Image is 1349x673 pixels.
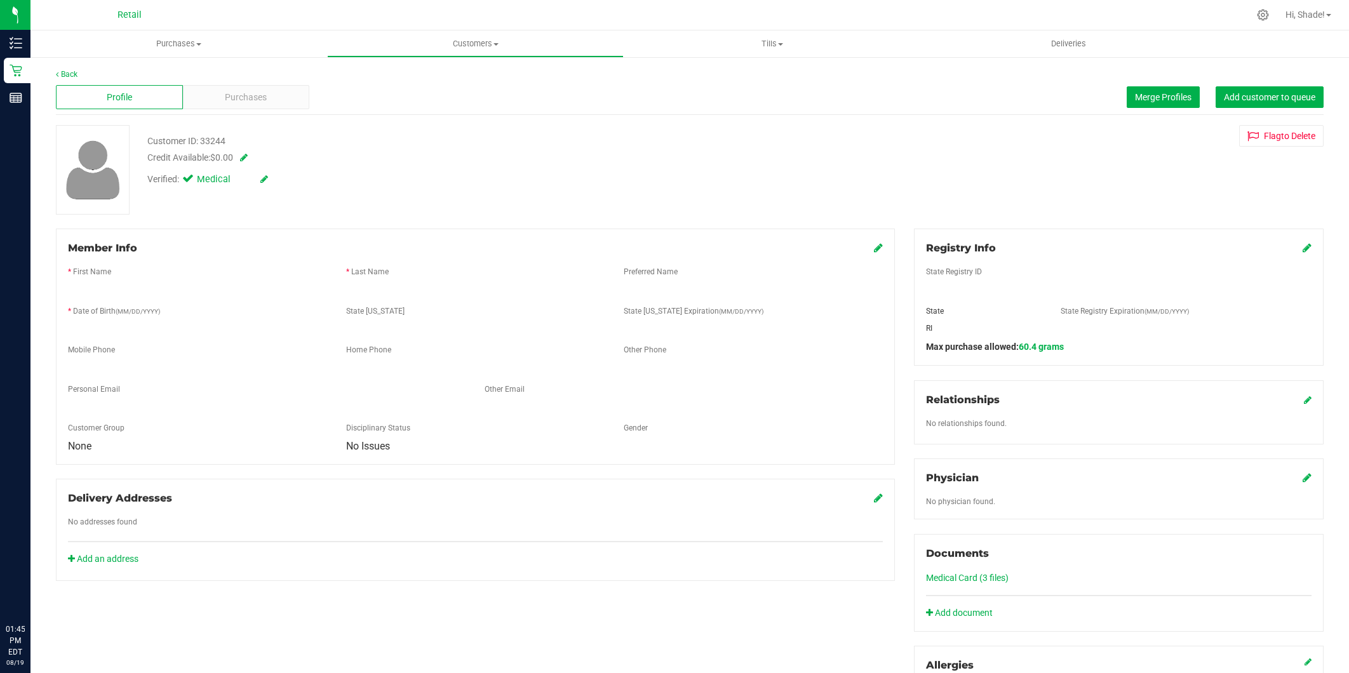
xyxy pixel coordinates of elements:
span: Purchases [30,38,327,50]
span: Relationships [926,394,1000,406]
a: Purchases [30,30,327,57]
div: Verified: [147,173,268,187]
iframe: Resource center [13,571,51,610]
span: Registry Info [926,242,996,254]
span: $0.00 [210,152,233,163]
button: Merge Profiles [1127,86,1200,108]
label: Preferred Name [624,266,678,277]
label: Date of Birth [73,305,160,317]
label: State [US_STATE] [346,305,405,317]
label: State Registry ID [926,266,982,277]
label: Gender [624,422,648,434]
div: Credit Available: [147,151,772,164]
label: No addresses found [68,516,137,528]
span: None [68,440,91,452]
label: State Registry Expiration [1061,305,1189,317]
span: Allergies [926,659,974,671]
span: Medical [197,173,248,187]
a: Deliveries [920,30,1217,57]
a: Add an address [68,554,138,564]
label: First Name [73,266,111,277]
span: Physician [926,472,979,484]
p: 01:45 PM EDT [6,623,25,658]
label: Other Email [485,383,525,395]
label: Personal Email [68,383,120,395]
span: Purchases [225,91,267,104]
label: Home Phone [346,344,391,356]
iframe: Resource center unread badge [37,570,53,585]
span: Profile [107,91,132,104]
span: Max purchase allowed: [926,342,1064,352]
div: Manage settings [1255,9,1271,21]
span: (MM/DD/YYYY) [1144,308,1189,315]
span: Add customer to queue [1224,92,1315,102]
span: Delivery Addresses [68,492,172,504]
button: Flagto Delete [1239,125,1324,147]
span: Customers [328,38,623,50]
span: Deliveries [1034,38,1103,50]
label: State [US_STATE] Expiration [624,305,763,317]
span: Tills [624,38,920,50]
span: No Issues [346,440,390,452]
a: Back [56,70,77,79]
label: Last Name [351,266,389,277]
label: Other Phone [624,344,666,356]
span: No physician found. [926,497,995,506]
span: Hi, Shade! [1285,10,1325,20]
label: Disciplinary Status [346,422,410,434]
label: Customer Group [68,422,124,434]
p: 08/19 [6,658,25,667]
a: Add document [926,606,999,620]
div: RI [916,323,1051,334]
span: Documents [926,547,989,559]
button: Add customer to queue [1216,86,1324,108]
span: Member Info [68,242,137,254]
div: State [916,305,1051,317]
inline-svg: Retail [10,64,22,77]
span: (MM/DD/YYYY) [719,308,763,315]
span: Retail [117,10,142,20]
label: No relationships found. [926,418,1007,429]
label: Mobile Phone [68,344,115,356]
span: (MM/DD/YYYY) [116,308,160,315]
a: Customers [327,30,624,57]
span: Merge Profiles [1135,92,1191,102]
inline-svg: Inventory [10,37,22,50]
a: Tills [624,30,920,57]
span: 60.4 grams [1019,342,1064,352]
inline-svg: Reports [10,91,22,104]
a: Medical Card (3 files) [926,573,1009,583]
img: user-icon.png [60,137,126,203]
div: Customer ID: 33244 [147,135,225,148]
